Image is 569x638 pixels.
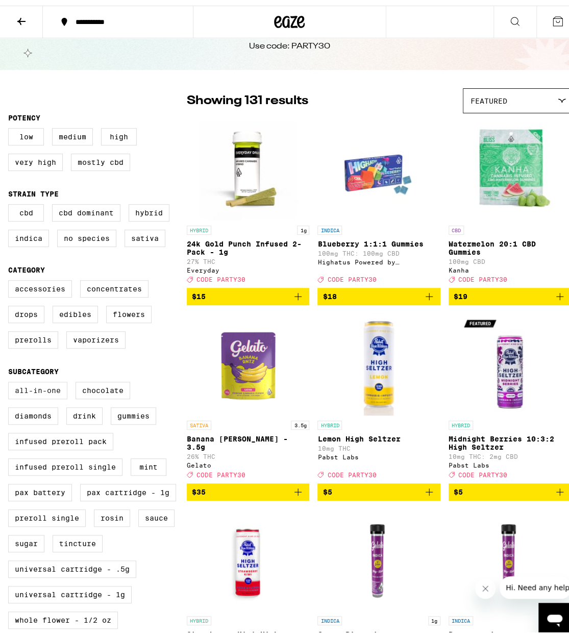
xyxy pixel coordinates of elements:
p: CBD [449,220,464,229]
div: Pabst Labs [317,448,440,455]
label: High [101,122,137,140]
label: Medium [52,122,93,140]
img: Gelato - Banana Runtz - 3.5g [197,308,299,410]
span: $5 [454,482,463,490]
label: Vaporizers [66,326,126,343]
p: HYBRID [187,220,211,229]
p: HYBRID [187,610,211,620]
a: Open page for 24k Gold Punch Infused 2-Pack - 1g from Everyday [187,113,309,282]
label: Infused Preroll Single [8,453,122,470]
p: INDICA [449,610,473,620]
p: Grape Pie - 1g [317,625,440,633]
iframe: Close message [475,573,496,593]
div: Use code: PARTY30 [249,35,330,46]
a: Open page for Blueberry 1:1:1 Gummies from Highatus Powered by Cannabiotix [317,113,440,282]
label: Diamonds [8,402,58,419]
label: Drops [8,300,44,317]
label: Sugar [8,529,44,547]
label: Chocolate [76,376,130,394]
label: Very High [8,148,63,165]
label: Drink [66,402,103,419]
p: INDICA [317,610,342,620]
label: Accessories [8,275,72,292]
legend: Subcategory [8,362,59,370]
legend: Potency [8,108,40,116]
span: CODE PARTY30 [327,271,376,277]
label: All-In-One [8,376,67,394]
p: 1g [428,610,440,620]
span: CODE PARTY30 [196,466,245,473]
label: Infused Preroll Pack [8,427,113,445]
label: Mint [131,453,166,470]
img: Everyday - 24k Gold Punch Infused 2-Pack - 1g [197,113,299,215]
span: $35 [192,482,206,490]
img: Gelato - Papaya - 1g [459,503,561,605]
img: Highatus Powered by Cannabiotix - Blueberry 1:1:1 Gummies [328,113,430,215]
p: Banana [PERSON_NAME] - 3.5g [187,429,309,446]
label: Preroll Single [8,504,86,521]
p: 27% THC [187,253,309,259]
span: CODE PARTY30 [196,271,245,277]
label: Sauce [138,504,175,521]
label: Gummies [111,402,156,419]
label: Indica [8,224,49,241]
span: CODE PARTY30 [327,466,376,473]
img: Pabst Labs - Lemon High Seltzer [328,308,430,410]
button: Add to bag [317,478,440,495]
p: 10mg THC [317,439,440,446]
p: 3.5g [291,415,309,424]
span: $15 [192,287,206,295]
div: Highatus Powered by Cannabiotix [317,253,440,260]
span: $19 [454,287,467,295]
p: Lemon High Seltzer [317,429,440,437]
div: Everyday [187,261,309,268]
p: HYBRID [317,415,342,424]
button: Add to bag [187,478,309,495]
span: $18 [323,287,336,295]
p: 100mg THC: 100mg CBD [317,244,440,251]
label: No Species [57,224,116,241]
label: CBD Dominant [52,199,120,216]
label: Tincture [53,529,103,547]
img: Gelato - Grape Pie - 1g [328,503,430,605]
label: Whole Flower - 1/2 oz [8,606,118,623]
label: Prerolls [8,326,58,343]
a: Open page for Banana Runtz - 3.5g from Gelato [187,308,309,477]
p: 1g [297,220,309,229]
p: INDICA [317,220,342,229]
label: CBD [8,199,44,216]
div: Gelato [187,456,309,463]
label: PAX Battery [8,478,72,496]
label: Sativa [125,224,165,241]
img: Pabst Labs - Midnight Berries 10:3:2 High Seltzer [459,308,561,410]
span: Hi. Need any help? [6,7,73,15]
p: Showing 131 results [187,87,308,104]
legend: Strain Type [8,184,59,192]
label: Universal Cartridge - .5g [8,555,136,572]
p: SATIVA [187,415,211,424]
label: Edibles [53,300,98,317]
span: CODE PARTY30 [458,271,507,277]
span: Featured [471,91,507,100]
button: Add to bag [317,282,440,300]
label: Mostly CBD [71,148,130,165]
button: Add to bag [187,282,309,300]
p: 26% THC [187,448,309,454]
img: Kanha - Watermelon 20:1 CBD Gummies [459,113,561,215]
label: Concentrates [80,275,149,292]
p: Blueberry 1:1:1 Gummies [317,234,440,242]
label: Flowers [106,300,152,317]
legend: Category [8,260,45,268]
span: CODE PARTY30 [458,466,507,473]
a: Open page for Lemon High Seltzer from Pabst Labs [317,308,440,477]
label: PAX Cartridge - 1g [80,478,176,496]
p: 24k Gold Punch Infused 2-Pack - 1g [187,234,309,251]
label: Low [8,122,44,140]
img: Pabst Labs - Strawberry Kiwi High Seltzer [197,503,299,605]
label: Rosin [94,504,130,521]
label: Universal Cartridge - 1g [8,580,132,598]
label: Hybrid [129,199,169,216]
p: HYBRID [449,415,473,424]
span: $5 [323,482,332,490]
